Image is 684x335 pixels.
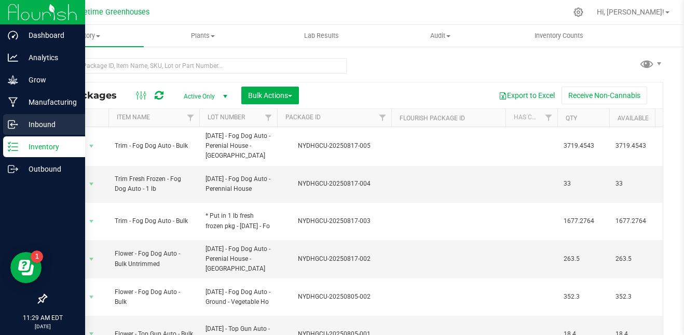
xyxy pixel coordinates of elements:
[248,91,292,100] span: Bulk Actions
[562,87,647,104] button: Receive Non-Cannabis
[206,174,271,194] span: [DATE] - Fog Dog Auto - Perennial House
[276,292,393,302] div: NYDHGCU-20250805-002
[31,250,43,263] iframe: Resource center unread badge
[260,109,277,127] a: Filter
[262,25,381,47] a: Lab Results
[381,25,500,47] a: Audit
[276,141,393,151] div: NYDHGCU-20250817-005
[564,254,603,264] span: 263.5
[381,31,499,40] span: Audit
[615,141,655,151] span: 3719.4543
[5,323,80,330] p: [DATE]
[276,179,393,189] div: NYDHGCU-20250817-004
[63,8,149,17] span: Leisuretime Greenhouses
[572,7,585,17] div: Manage settings
[564,179,603,189] span: 33
[615,292,655,302] span: 352.3
[615,254,655,264] span: 263.5
[540,109,557,127] a: Filter
[85,252,98,267] span: select
[276,216,393,226] div: NYDHGCU-20250817-003
[115,287,193,307] span: Flower - Fog Dog Auto - Bulk
[10,252,42,283] iframe: Resource center
[615,216,655,226] span: 1677.2764
[505,109,557,127] th: Has COA
[115,174,193,194] span: Trim Fresh Frozen - Fog Dog Auto - 1 lb
[18,29,80,41] p: Dashboard
[85,177,98,191] span: select
[8,30,18,40] inline-svg: Dashboard
[115,249,193,269] span: Flower - Fog Dog Auto - Bulk Untrimmed
[615,179,655,189] span: 33
[499,25,618,47] a: Inventory Counts
[374,109,391,127] a: Filter
[564,216,603,226] span: 1677.2764
[400,115,465,122] a: Flourish Package ID
[206,287,271,307] span: [DATE] - Fog Dog Auto - Ground - Vegetable Ho
[208,114,245,121] a: Lot Number
[276,254,393,264] div: NYDHGCU-20250817-002
[8,142,18,152] inline-svg: Inventory
[115,141,193,151] span: Trim - Fog Dog Auto - Bulk
[8,119,18,130] inline-svg: Inbound
[8,164,18,174] inline-svg: Outbound
[290,31,353,40] span: Lab Results
[5,313,80,323] p: 11:29 AM EDT
[85,290,98,304] span: select
[206,244,271,274] span: [DATE] - Fog Dog Auto - Perenial House - [GEOGRAPHIC_DATA]
[18,163,80,175] p: Outbound
[18,51,80,64] p: Analytics
[144,25,263,47] a: Plants
[564,292,603,302] span: 352.3
[18,74,80,86] p: Grow
[115,216,193,226] span: Trim - Fog Dog Auto - Bulk
[492,87,562,104] button: Export to Excel
[8,97,18,107] inline-svg: Manufacturing
[566,115,577,122] a: Qty
[206,131,271,161] span: [DATE] - Fog Dog Auto - Perenial House - [GEOGRAPHIC_DATA]
[564,141,603,151] span: 3719.4543
[18,118,80,131] p: Inbound
[206,211,271,231] span: * Put in 1 lb fresh frozen pkg - [DATE] - Fo
[18,141,80,153] p: Inventory
[8,75,18,85] inline-svg: Grow
[521,31,597,40] span: Inventory Counts
[8,52,18,63] inline-svg: Analytics
[618,115,649,122] a: Available
[117,114,150,121] a: Item Name
[18,96,80,108] p: Manufacturing
[241,87,299,104] button: Bulk Actions
[285,114,321,121] a: Package ID
[46,58,347,74] input: Search Package ID, Item Name, SKU, Lot or Part Number...
[597,8,664,16] span: Hi, [PERSON_NAME]!
[54,90,127,101] span: All Packages
[144,31,262,40] span: Plants
[182,109,199,127] a: Filter
[85,139,98,153] span: select
[85,214,98,229] span: select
